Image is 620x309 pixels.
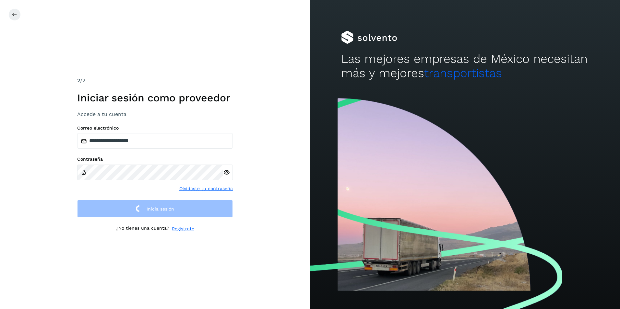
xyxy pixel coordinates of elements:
label: Contraseña [77,156,233,162]
h1: Iniciar sesión como proveedor [77,92,233,104]
a: Regístrate [172,225,194,232]
h3: Accede a tu cuenta [77,111,233,117]
a: Olvidaste tu contraseña [179,185,233,192]
label: Correo electrónico [77,125,233,131]
button: Inicia sesión [77,200,233,218]
div: /2 [77,77,233,85]
span: transportistas [424,66,502,80]
span: 2 [77,77,80,84]
p: ¿No tienes una cuenta? [116,225,169,232]
h2: Las mejores empresas de México necesitan más y mejores [341,52,589,81]
span: Inicia sesión [147,207,174,211]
